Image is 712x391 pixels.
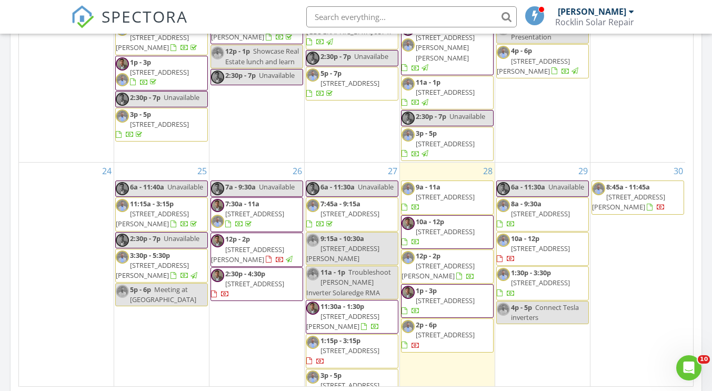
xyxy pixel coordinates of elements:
[225,234,250,244] span: 12p - 2p
[116,250,199,280] a: 3:30p - 5:30p [STREET_ADDRESS][PERSON_NAME]
[306,68,319,82] img: erin_clark_work_picture.jpg
[115,108,208,142] a: 3p - 5p [STREET_ADDRESS]
[592,192,665,212] span: [STREET_ADDRESS][PERSON_NAME]
[306,312,379,331] span: [STREET_ADDRESS][PERSON_NAME]
[130,285,196,304] span: Meeting at [GEOGRAPHIC_DATA]
[497,268,510,281] img: erin_clark_work_picture.jpg
[211,234,224,247] img: steve.jpg
[116,234,129,247] img: steve.jpg
[676,355,701,380] iframe: Intercom live chat
[481,163,495,179] a: Go to August 28, 2025
[210,233,303,267] a: 12p - 2p [STREET_ADDRESS][PERSON_NAME]
[402,286,415,299] img: steve.jpg
[496,197,589,232] a: 8a - 9:30a [STREET_ADDRESS]
[225,269,265,278] span: 2:30p - 4:30p
[511,234,539,243] span: 10a - 12p
[225,182,256,192] span: 7a - 9:30a
[116,260,189,280] span: [STREET_ADDRESS][PERSON_NAME]
[358,182,394,192] span: Unavailable
[211,269,224,282] img: steve.jpg
[71,5,94,28] img: The Best Home Inspection Software - Spectora
[306,302,379,331] a: 11:30a - 1:30p [STREET_ADDRESS][PERSON_NAME]
[306,199,379,228] a: 7:45a - 9:15a [STREET_ADDRESS]
[306,199,319,212] img: erin_clark_work_picture.jpg
[511,46,532,55] span: 4p - 6p
[401,21,494,75] a: 10a - 12p [STREET_ADDRESS][PERSON_NAME][PERSON_NAME]
[225,209,284,218] span: [STREET_ADDRESS]
[116,109,129,123] img: erin_clark_work_picture.jpg
[511,209,570,218] span: [STREET_ADDRESS]
[416,296,475,305] span: [STREET_ADDRESS]
[116,73,129,86] img: erin_clark_work_picture.jpg
[130,119,189,129] span: [STREET_ADDRESS]
[402,77,415,91] img: erin_clark_work_picture.jpg
[416,286,437,295] span: 1p - 3p
[130,234,161,243] span: 2:30p - 7p
[211,245,284,264] span: [STREET_ADDRESS][PERSON_NAME]
[306,370,319,384] img: erin_clark_work_picture.jpg
[130,67,189,77] span: [STREET_ADDRESS]
[290,163,304,179] a: Go to August 26, 2025
[116,199,129,212] img: erin_clark_work_picture.jpg
[592,182,605,195] img: erin_clark_work_picture.jpg
[511,244,570,253] span: [STREET_ADDRESS]
[130,57,151,67] span: 1p - 3p
[416,217,444,226] span: 10a - 12p
[164,93,199,102] span: Unavailable
[102,5,188,27] span: SPECTORA
[306,6,517,27] input: Search everything...
[497,268,570,297] a: 1:30p - 3:30p [STREET_ADDRESS]
[401,127,494,161] a: 3p - 5p [STREET_ADDRESS]
[416,330,475,339] span: [STREET_ADDRESS]
[511,268,551,277] span: 1:30p - 3:30p
[306,267,391,297] span: Troubleshoot [PERSON_NAME] Inverter Solaredge RMA
[225,199,259,208] span: 7:30a - 11a
[130,109,151,119] span: 3p - 5p
[320,182,355,192] span: 6a - 11:30a
[592,182,665,212] a: 8:45a - 11:45a [STREET_ADDRESS][PERSON_NAME]
[306,182,319,195] img: steve.jpg
[497,234,510,247] img: erin_clark_work_picture.jpg
[71,14,188,36] a: SPECTORA
[416,251,440,260] span: 12p - 2p
[320,52,351,61] span: 2:30p - 7p
[306,336,319,349] img: erin_clark_work_picture.jpg
[401,284,494,318] a: 1p - 3p [STREET_ADDRESS]
[402,128,415,142] img: erin_clark_work_picture.jpg
[225,279,284,288] span: [STREET_ADDRESS]
[211,215,224,228] img: erin_clark_work_picture.jpg
[115,197,208,232] a: 11:15a - 3:15p [STREET_ADDRESS][PERSON_NAME]
[211,182,224,195] img: steve.jpg
[402,112,415,125] img: steve.jpg
[401,215,494,249] a: 10a - 12p [STREET_ADDRESS]
[496,232,589,266] a: 10a - 12p [STREET_ADDRESS]
[320,302,364,311] span: 11:30a - 1:30p
[116,285,129,298] img: erin_clark_work_picture.jpg
[497,56,570,76] span: [STREET_ADDRESS][PERSON_NAME]
[306,67,398,101] a: 5p - 7p [STREET_ADDRESS]
[130,199,174,208] span: 11:15a - 3:15p
[511,303,579,322] span: Connect Tesla inverters
[401,181,494,215] a: 9a - 11a [STREET_ADDRESS]
[449,112,485,121] span: Unavailable
[306,267,319,280] img: erin_clark_work_picture.jpg
[130,182,164,192] span: 6a - 11:40a
[306,197,398,232] a: 7:45a - 9:15a [STREET_ADDRESS]
[195,163,209,179] a: Go to August 25, 2025
[116,209,189,228] span: [STREET_ADDRESS][PERSON_NAME]
[211,234,294,264] a: 12p - 2p [STREET_ADDRESS][PERSON_NAME]
[402,182,475,212] a: 9a - 11a [STREET_ADDRESS]
[167,182,203,192] span: Unavailable
[116,33,189,52] span: [STREET_ADDRESS][PERSON_NAME]
[306,244,379,263] span: [STREET_ADDRESS][PERSON_NAME]
[402,77,475,107] a: 11a - 1p [STREET_ADDRESS]
[416,227,475,236] span: [STREET_ADDRESS]
[306,336,379,365] a: 1:15p - 3:15p [STREET_ADDRESS]
[320,336,360,345] span: 1:15p - 3:15p
[402,23,475,73] a: 10a - 12p [STREET_ADDRESS][PERSON_NAME][PERSON_NAME]
[225,199,284,228] a: 7:30a - 11a [STREET_ADDRESS]
[211,199,224,212] img: steve.jpg
[306,7,393,47] a: 2:15p - 4:15p 1741 [PERSON_NAME], [GEOGRAPHIC_DATA] 95747
[496,266,589,300] a: 1:30p - 3:30p [STREET_ADDRESS]
[130,250,170,260] span: 3:30p - 5:30p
